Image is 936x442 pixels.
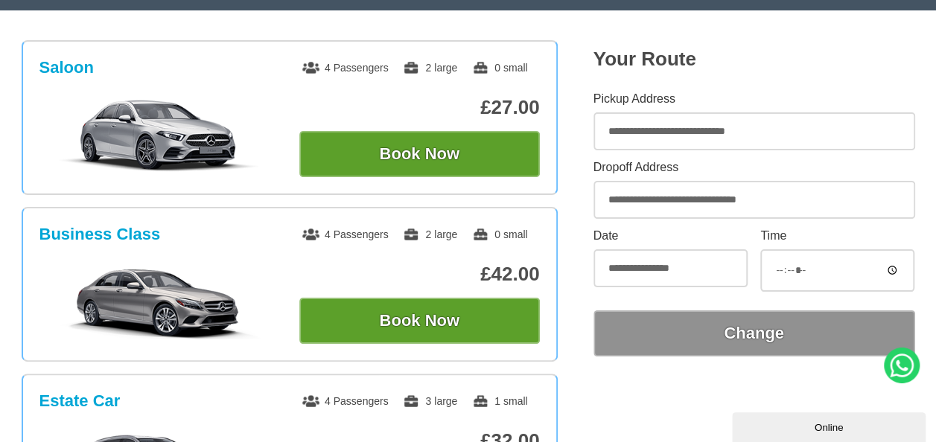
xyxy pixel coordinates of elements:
[593,93,915,105] label: Pickup Address
[39,58,94,77] h3: Saloon
[299,298,540,344] button: Book Now
[39,391,121,411] h3: Estate Car
[593,161,915,173] label: Dropoff Address
[593,310,915,356] button: Change
[732,409,929,442] iframe: chat widget
[403,228,457,240] span: 2 large
[403,62,457,74] span: 2 large
[302,62,389,74] span: 4 Passengers
[299,131,540,177] button: Book Now
[47,265,271,339] img: Business Class
[760,230,914,242] label: Time
[593,48,915,71] h2: Your Route
[472,62,527,74] span: 0 small
[39,225,161,244] h3: Business Class
[403,395,457,407] span: 3 large
[299,263,540,286] p: £42.00
[302,228,389,240] span: 4 Passengers
[47,98,271,173] img: Saloon
[299,96,540,119] p: £27.00
[302,395,389,407] span: 4 Passengers
[472,395,527,407] span: 1 small
[472,228,527,240] span: 0 small
[593,230,748,242] label: Date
